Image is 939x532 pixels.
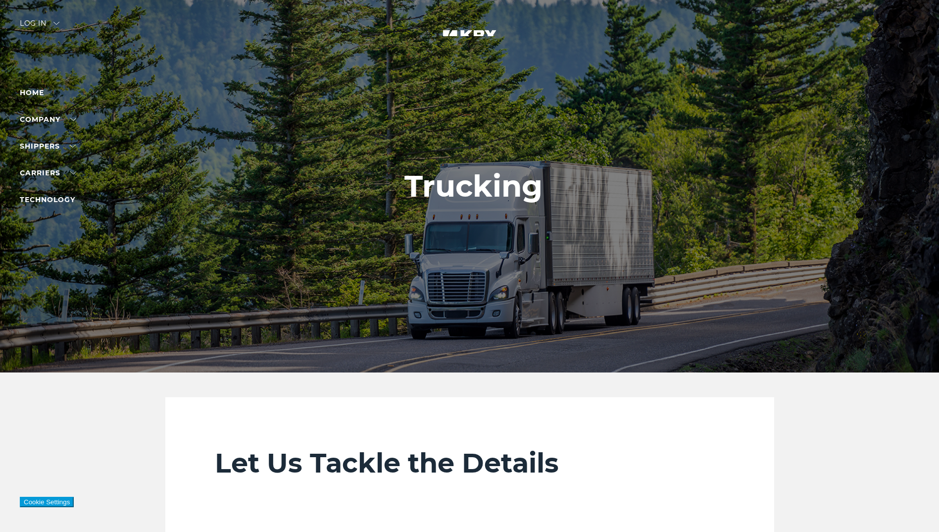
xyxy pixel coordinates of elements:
a: Technology [20,195,75,204]
h1: Trucking [404,169,543,203]
img: kbx logo [433,20,507,63]
a: Home [20,88,44,97]
a: Company [20,115,76,124]
div: Log in [20,20,59,34]
h2: Let Us Tackle the Details [215,447,725,479]
img: arrow [53,22,59,25]
a: Carriers [20,168,76,177]
a: SHIPPERS [20,142,76,151]
button: Cookie Settings [20,497,74,507]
